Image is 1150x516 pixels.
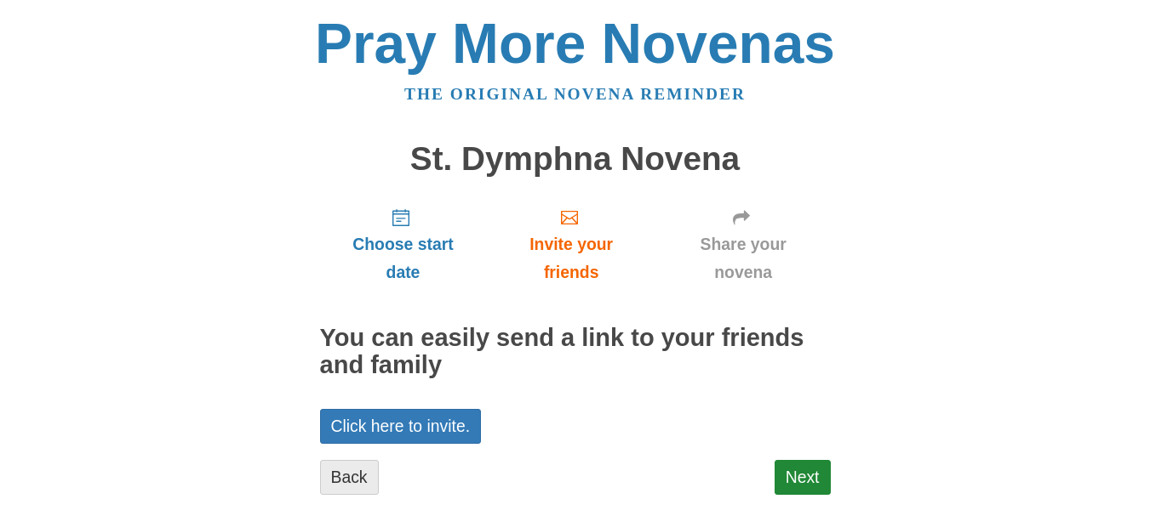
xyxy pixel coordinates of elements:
a: Choose start date [320,194,487,295]
a: Share your novena [656,194,831,295]
a: Click here to invite. [320,409,482,444]
span: Share your novena [673,230,814,286]
a: Next [775,460,831,495]
a: Pray More Novenas [315,12,835,75]
a: Back [320,460,379,495]
h2: You can easily send a link to your friends and family [320,325,831,379]
h1: St. Dymphna Novena [320,141,831,178]
a: The original novena reminder [404,85,746,103]
a: Invite your friends [486,194,655,295]
span: Invite your friends [503,230,638,286]
span: Choose start date [337,230,470,286]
